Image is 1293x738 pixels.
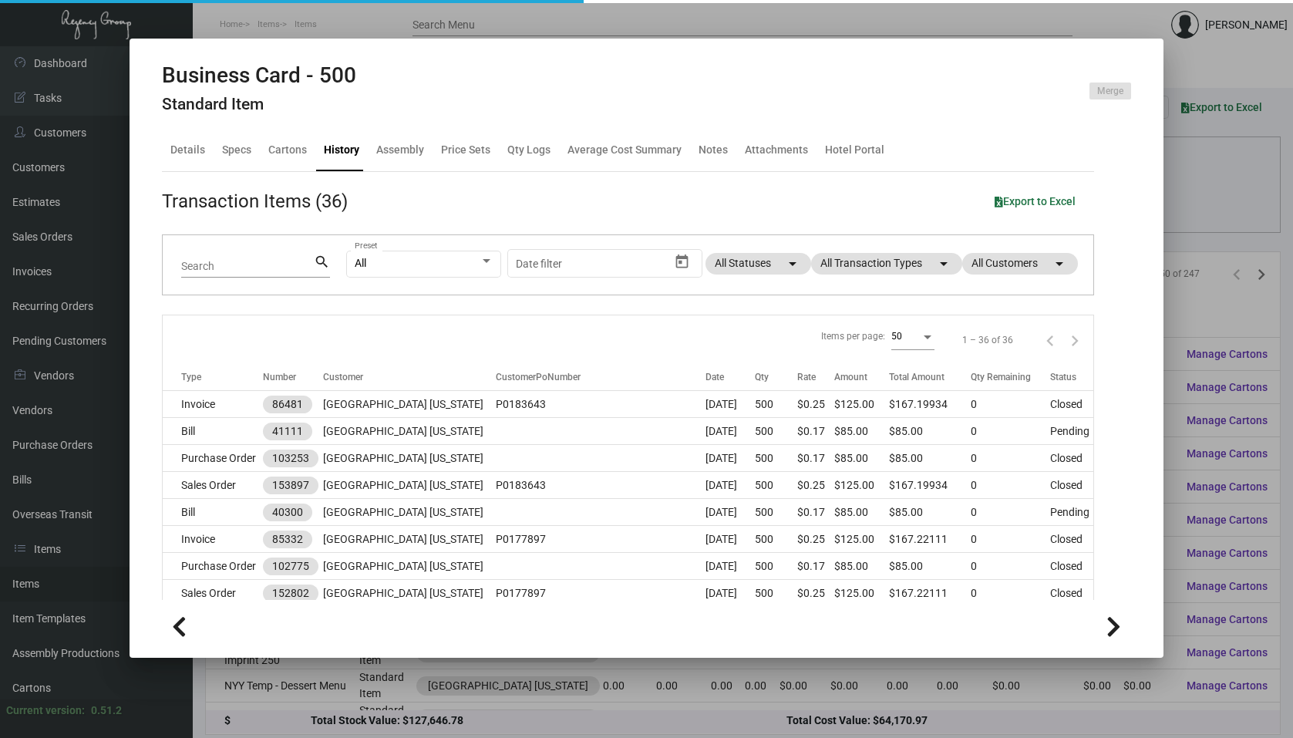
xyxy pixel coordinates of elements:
[889,370,970,384] div: Total Amount
[1097,85,1123,98] span: Merge
[355,257,366,269] span: All
[1038,328,1062,352] button: Previous page
[889,370,944,384] div: Total Amount
[1050,370,1076,384] div: Status
[263,396,312,413] mat-chip: 86481
[567,142,682,158] div: Average Cost Summary
[834,526,889,553] td: $125.00
[1050,499,1093,526] td: Pending
[834,580,889,607] td: $125.00
[263,585,318,602] mat-chip: 152802
[971,526,1051,553] td: 0
[323,553,496,580] td: [GEOGRAPHIC_DATA] [US_STATE]
[1050,418,1093,445] td: Pending
[181,370,263,384] div: Type
[163,472,263,499] td: Sales Order
[577,258,651,270] input: End date
[705,391,755,418] td: [DATE]
[755,526,797,553] td: 500
[323,445,496,472] td: [GEOGRAPHIC_DATA] [US_STATE]
[163,499,263,526] td: Bill
[797,472,833,499] td: $0.25
[934,254,953,273] mat-icon: arrow_drop_down
[263,504,312,521] mat-chip: 40300
[891,330,934,342] mat-select: Items per page:
[705,370,755,384] div: Date
[705,553,755,580] td: [DATE]
[834,553,889,580] td: $85.00
[811,253,962,275] mat-chip: All Transaction Types
[889,553,970,580] td: $85.00
[797,580,833,607] td: $0.25
[163,418,263,445] td: Bill
[163,391,263,418] td: Invoice
[834,418,889,445] td: $85.00
[1089,83,1131,99] button: Merge
[323,370,496,384] div: Customer
[163,445,263,472] td: Purchase Order
[755,370,769,384] div: Qty
[797,499,833,526] td: $0.17
[982,187,1088,215] button: Export to Excel
[314,253,330,271] mat-icon: search
[670,249,695,274] button: Open calendar
[889,472,970,499] td: $167.19934
[323,526,496,553] td: [GEOGRAPHIC_DATA] [US_STATE]
[971,499,1051,526] td: 0
[496,370,705,384] div: CustomerPoNumber
[268,142,307,158] div: Cartons
[323,391,496,418] td: [GEOGRAPHIC_DATA] [US_STATE]
[971,370,1051,384] div: Qty Remaining
[1050,580,1093,607] td: Closed
[507,142,551,158] div: Qty Logs
[755,499,797,526] td: 500
[889,580,970,607] td: $167.22111
[705,418,755,445] td: [DATE]
[323,472,496,499] td: [GEOGRAPHIC_DATA] [US_STATE]
[1050,391,1093,418] td: Closed
[962,333,1013,347] div: 1 – 36 of 36
[496,580,705,607] td: P0177897
[995,195,1076,207] span: Export to Excel
[705,445,755,472] td: [DATE]
[889,391,970,418] td: $167.19934
[797,526,833,553] td: $0.25
[162,187,348,215] div: Transaction Items (36)
[755,418,797,445] td: 500
[889,499,970,526] td: $85.00
[441,142,490,158] div: Price Sets
[834,472,889,499] td: $125.00
[323,418,496,445] td: [GEOGRAPHIC_DATA] [US_STATE]
[496,472,705,499] td: P0183643
[825,142,884,158] div: Hotel Portal
[834,499,889,526] td: $85.00
[834,391,889,418] td: $125.00
[170,142,205,158] div: Details
[181,370,201,384] div: Type
[783,254,802,273] mat-icon: arrow_drop_down
[496,391,705,418] td: P0183643
[971,391,1051,418] td: 0
[222,142,251,158] div: Specs
[821,329,885,343] div: Items per page:
[1050,553,1093,580] td: Closed
[971,418,1051,445] td: 0
[163,526,263,553] td: Invoice
[162,95,356,114] h4: Standard Item
[1062,328,1087,352] button: Next page
[323,580,496,607] td: [GEOGRAPHIC_DATA] [US_STATE]
[797,370,816,384] div: Rate
[6,703,85,719] div: Current version:
[971,370,1031,384] div: Qty Remaining
[971,553,1051,580] td: 0
[705,472,755,499] td: [DATE]
[699,142,728,158] div: Notes
[705,499,755,526] td: [DATE]
[971,580,1051,607] td: 0
[971,445,1051,472] td: 0
[755,472,797,499] td: 500
[263,370,296,384] div: Number
[263,531,312,548] mat-chip: 85332
[834,445,889,472] td: $85.00
[755,445,797,472] td: 500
